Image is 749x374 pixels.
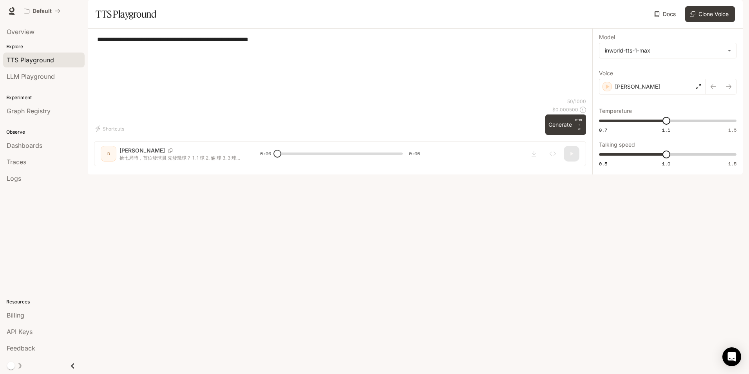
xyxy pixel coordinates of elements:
[599,34,615,40] p: Model
[575,118,583,127] p: CTRL +
[20,3,64,19] button: All workspaces
[599,43,736,58] div: inworld-tts-1-max
[599,71,613,76] p: Voice
[662,127,670,133] span: 1.1
[605,47,724,54] div: inworld-tts-1-max
[94,122,127,135] button: Shortcuts
[599,108,632,114] p: Temperature
[615,83,660,91] p: [PERSON_NAME]
[722,347,741,366] div: Open Intercom Messenger
[599,142,635,147] p: Talking speed
[567,98,586,105] p: 50 / 1000
[728,127,736,133] span: 1.5
[599,160,607,167] span: 0.5
[33,8,52,15] p: Default
[545,114,586,135] button: GenerateCTRL +⏎
[728,160,736,167] span: 1.5
[575,118,583,132] p: ⏎
[653,6,679,22] a: Docs
[96,6,156,22] h1: TTS Playground
[685,6,735,22] button: Clone Voice
[662,160,670,167] span: 1.0
[599,127,607,133] span: 0.7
